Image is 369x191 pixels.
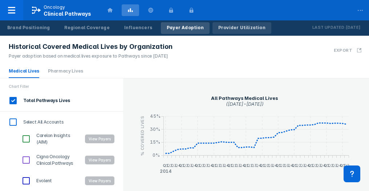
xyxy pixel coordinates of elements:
tspan: Q4 [336,163,342,168]
text: 15% [150,139,160,145]
tspan: Q2 [167,163,173,168]
span: Clinical Pathways [44,11,91,17]
a: Brand Positioning [1,22,56,34]
tspan: Q1 [291,163,297,168]
p: [DATE] [346,24,360,31]
tspan: Q1 [324,163,329,168]
a: Regional Coverage [58,22,115,34]
tspan: Q1 [163,163,169,168]
text: 2014 [160,168,172,174]
button: View Payers [85,156,114,164]
tspan: Q2 [183,163,188,168]
tspan: Q3 [332,163,337,168]
tspan: Q3 [187,163,192,168]
div: Regional Coverage [64,24,109,31]
tspan: Q2 [344,163,349,168]
tspan: Q4 [239,163,245,168]
tspan: Q1 [227,163,233,168]
tspan: Q4 [207,163,213,168]
tspan: Q1 [243,163,249,168]
tspan: Q3 [316,163,321,168]
span: Carelon Insights (AIM) [32,132,79,145]
span: Total Pathways Lives [19,97,70,104]
tspan: Q2 [295,163,301,168]
tspan: Q1 [340,163,345,168]
tspan: Q2 [215,163,221,168]
tspan: Q2 [231,163,237,168]
tspan: Q2 [279,163,285,168]
tspan: Q3 [219,163,225,168]
tspan: Q3 [267,163,273,168]
h3: Export [334,48,352,53]
tspan: Q1 [211,163,217,168]
tspan: Q4 [304,163,310,168]
tspan: Q2 [312,163,317,168]
tspan: Q4 [271,163,277,168]
a: Medical Lives [9,68,39,74]
tspan: Q1 [195,163,200,168]
a: Payer Adoption [161,22,210,34]
button: View Payers [85,176,114,185]
div: ... [353,1,368,16]
tspan: Q1 [179,163,184,168]
div: Brand Positioning [7,24,50,31]
tspan: Q2 [328,163,333,168]
div: Contact Support [344,165,360,182]
tspan: Q2 [247,163,253,168]
span: Select All Accounts [19,119,64,125]
tspan: Q1 [259,163,265,168]
tspan: Q4 [255,163,261,168]
tspan: Q4 [320,163,326,168]
tspan: Q2 [199,163,204,168]
tspan: Q3 [203,163,208,168]
div: Provider Utilization [218,24,265,31]
p: Last Updated: [312,24,346,31]
tspan: ([DATE]-[DATE]) [226,101,264,107]
div: Influencers [124,24,152,31]
tspan: Q3 [251,163,257,168]
text: 30% [150,126,160,132]
span: Evolent [32,178,52,184]
div: Payer Adoption [167,24,204,31]
span: Cigna Oncology Clinical Pathways [32,153,79,167]
text: 0% [153,152,160,158]
tspan: Q4 [191,163,197,168]
tspan: All Pathways Medical Lives [211,95,278,101]
g: line chart entitled <div> <div style=' color: #0E2539; font-weight: bold; '>All Pathways Medical ... [136,91,356,179]
text: 45% [150,113,161,119]
tspan: Q2 [263,163,269,168]
tspan: Q4 [175,163,181,168]
tspan: Q1 [308,163,313,168]
tspan: Q3 [171,163,177,168]
a: Pharmacy Lives [48,68,83,74]
button: View Payers [85,135,114,143]
a: Influencers [118,22,158,34]
p: Oncology [44,4,65,11]
tspan: Q3 [283,163,289,168]
tspan: Q3 [235,163,241,168]
button: Export [329,39,366,62]
div: Payer adoption based on medical lives exposure to Pathways since [DATE] [9,53,173,59]
tspan: Q4 [223,163,229,168]
a: Provider Utilization [212,22,271,34]
tspan: Q3 [300,163,305,168]
tspan: Q4 [287,163,293,168]
tspan: % COVERED LIVES [140,116,145,156]
span: Historical Covered Medical Lives by Organization [9,42,173,51]
tspan: Q1 [275,163,281,168]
